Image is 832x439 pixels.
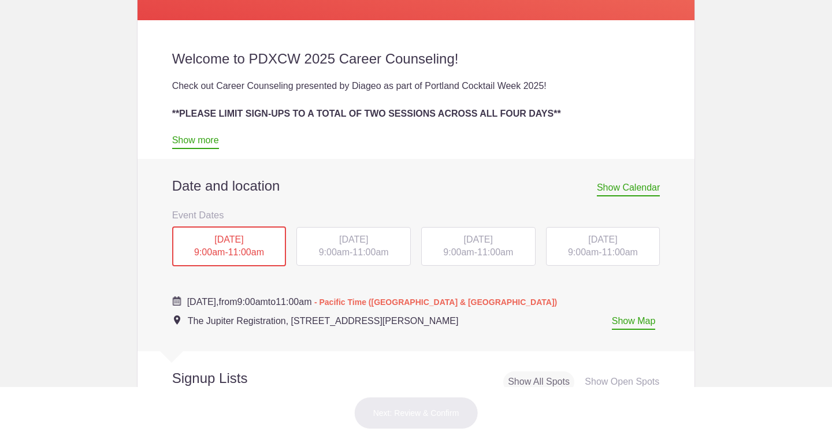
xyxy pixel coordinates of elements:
[602,247,638,257] span: 11:00am
[138,370,324,387] h2: Signup Lists
[568,247,599,257] span: 9:00am
[421,227,536,266] div: -
[194,247,225,257] span: 9:00am
[237,297,268,307] span: 9:00am
[339,235,368,244] span: [DATE]
[443,247,474,257] span: 9:00am
[477,247,513,257] span: 11:00am
[172,79,660,93] div: Check out Career Counseling presented by Diageo as part of Portland Cocktail Week 2025!
[172,121,660,148] div: We are trying to accommodate as many folks as possible to get the opportunity to connect with a m...
[588,235,617,244] span: [DATE]
[188,316,459,326] span: The Jupiter Registration, [STREET_ADDRESS][PERSON_NAME]
[172,50,660,68] h2: Welcome to PDXCW 2025 Career Counseling!
[172,226,287,267] div: -
[172,296,181,306] img: Cal purple
[352,247,388,257] span: 11:00am
[597,183,660,196] span: Show Calendar
[187,297,558,307] span: from to
[172,135,219,149] a: Show more
[580,371,664,393] div: Show Open Spots
[174,315,180,325] img: Event location
[296,226,411,267] button: [DATE] 9:00am-11:00am
[296,227,411,266] div: -
[187,297,219,307] span: [DATE],
[314,297,557,307] span: - Pacific Time ([GEOGRAPHIC_DATA] & [GEOGRAPHIC_DATA])
[354,397,478,429] button: Next: Review & Confirm
[319,247,350,257] span: 9:00am
[172,109,561,118] strong: **PLEASE LIMIT SIGN-UPS TO A TOTAL OF TWO SESSIONS ACROSS ALL FOUR DAYS**
[546,227,660,266] div: -
[503,371,574,393] div: Show All Spots
[172,177,660,195] h2: Date and location
[464,235,493,244] span: [DATE]
[421,226,536,267] button: [DATE] 9:00am-11:00am
[172,226,287,267] button: [DATE] 9:00am-11:00am
[545,226,661,267] button: [DATE] 9:00am-11:00am
[228,247,264,257] span: 11:00am
[214,235,243,244] span: [DATE]
[172,206,660,224] h3: Event Dates
[612,316,656,330] a: Show Map
[276,297,311,307] span: 11:00am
